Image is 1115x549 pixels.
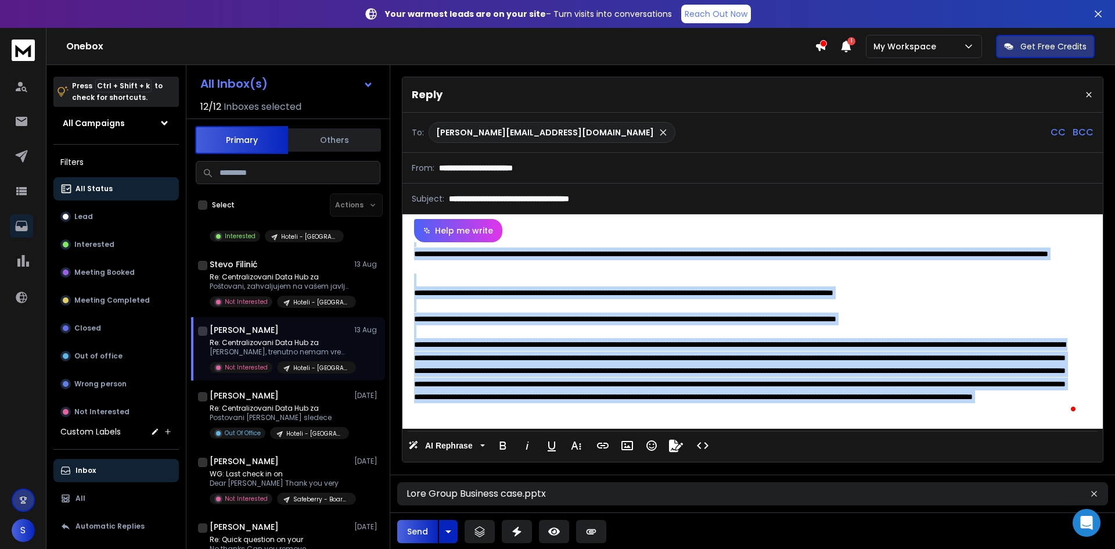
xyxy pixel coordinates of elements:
[53,112,179,135] button: All Campaigns
[74,379,127,389] p: Wrong person
[210,282,349,291] p: Poštovani, zahvaljujem na vašem javljanju i
[412,127,424,138] p: To:
[407,487,926,501] h3: Lore Group Business case.pptx
[210,272,349,282] p: Re: Centralizovani Data Hub za
[412,87,443,103] p: Reply
[195,126,288,154] button: Primary
[385,8,546,20] strong: Your warmest leads are on your site
[996,35,1095,58] button: Get Free Credits
[75,522,145,531] p: Automatic Replies
[191,72,383,95] button: All Inbox(s)
[53,400,179,424] button: Not Interested
[281,232,337,241] p: Hoteli - [GEOGRAPHIC_DATA] - [GEOGRAPHIC_DATA]
[53,459,179,482] button: Inbox
[293,495,349,504] p: Safeberry - Board EPM Implementers
[354,325,380,335] p: 13 Aug
[873,41,941,52] p: My Workspace
[53,487,179,510] button: All
[210,404,349,413] p: Re: Centralizovani Data Hub za
[225,363,268,372] p: Not Interested
[385,8,672,20] p: – Turn visits into conversations
[288,127,381,153] button: Others
[53,317,179,340] button: Closed
[436,127,654,138] p: [PERSON_NAME][EMAIL_ADDRESS][DOMAIN_NAME]
[685,8,747,20] p: Reach Out Now
[72,80,163,103] p: Press to check for shortcuts.
[60,426,121,437] h3: Custom Labels
[53,205,179,228] button: Lead
[200,78,268,89] h1: All Inbox(s)
[412,193,444,204] p: Subject:
[224,100,301,114] h3: Inboxes selected
[210,324,279,336] h1: [PERSON_NAME]
[212,200,235,210] label: Select
[1051,125,1066,139] p: CC
[225,297,268,306] p: Not Interested
[75,466,96,475] p: Inbox
[354,522,380,532] p: [DATE]
[354,457,380,466] p: [DATE]
[74,240,114,249] p: Interested
[53,372,179,396] button: Wrong person
[12,519,35,542] button: S
[210,390,279,401] h1: [PERSON_NAME]
[210,479,349,488] p: Dear [PERSON_NAME] Thank you very
[1073,509,1100,537] div: Open Intercom Messenger
[75,184,113,193] p: All Status
[200,100,221,114] span: 12 / 12
[225,494,268,503] p: Not Interested
[681,5,751,23] a: Reach Out Now
[74,351,123,361] p: Out of office
[74,212,93,221] p: Lead
[354,391,380,400] p: [DATE]
[293,298,349,307] p: Hoteli - [GEOGRAPHIC_DATA] - [GEOGRAPHIC_DATA]
[1020,41,1087,52] p: Get Free Credits
[423,441,475,451] span: AI Rephrase
[53,289,179,312] button: Meeting Completed
[210,455,279,467] h1: [PERSON_NAME]
[53,233,179,256] button: Interested
[74,407,130,417] p: Not Interested
[665,434,687,457] button: Signature
[74,296,150,305] p: Meeting Completed
[74,324,101,333] p: Closed
[692,434,714,457] button: Code View
[210,259,257,270] h1: Stevo Filinić
[75,494,85,503] p: All
[406,434,487,457] button: AI Rephrase
[63,117,125,129] h1: All Campaigns
[210,347,349,357] p: [PERSON_NAME], trenutno nemam vremena
[66,40,815,53] h1: Onebox
[210,521,279,533] h1: [PERSON_NAME]
[53,261,179,284] button: Meeting Booked
[412,162,434,174] p: From:
[210,338,349,347] p: Re: Centralizovani Data Hub za
[53,177,179,200] button: All Status
[847,37,855,45] span: 1
[1073,125,1094,139] p: BCC
[354,260,380,269] p: 13 Aug
[402,242,1099,429] div: To enrich screen reader interactions, please activate Accessibility in Grammarly extension settings
[53,154,179,170] h3: Filters
[397,520,438,543] button: Send
[225,232,256,241] p: Interested
[414,219,502,242] button: Help me write
[210,535,349,544] p: Re: Quick question on your
[53,515,179,538] button: Automatic Replies
[53,345,179,368] button: Out of office
[12,40,35,61] img: logo
[293,364,349,372] p: Hoteli - [GEOGRAPHIC_DATA] - [GEOGRAPHIC_DATA]
[286,429,342,438] p: Hoteli - [GEOGRAPHIC_DATA] - [GEOGRAPHIC_DATA]
[74,268,135,277] p: Meeting Booked
[95,79,152,92] span: Ctrl + Shift + k
[565,434,587,457] button: More Text
[225,429,261,437] p: Out Of Office
[210,469,349,479] p: WG: Last check in on
[210,413,349,422] p: Postovani [PERSON_NAME] sledece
